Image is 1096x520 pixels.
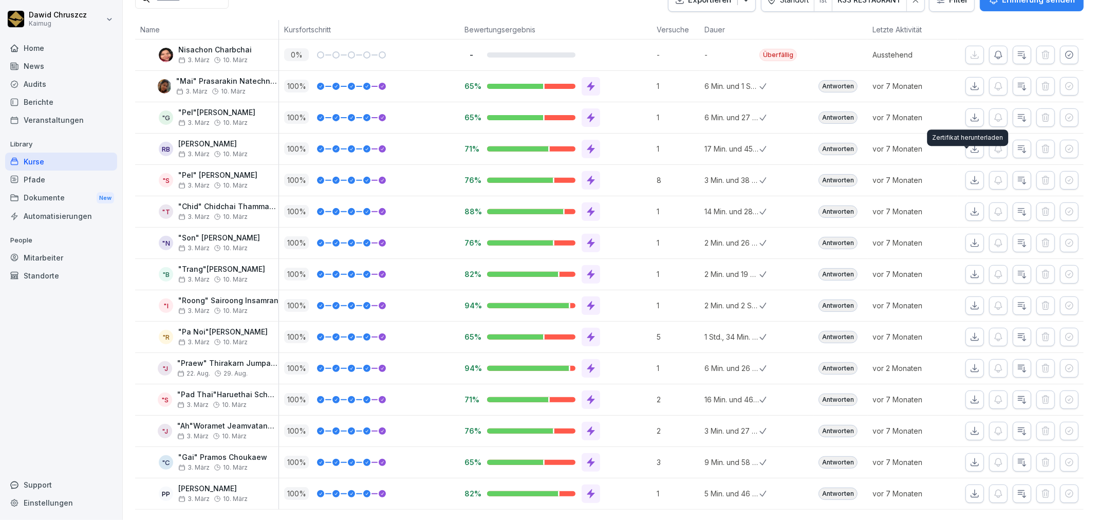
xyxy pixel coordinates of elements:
p: vor 7 Monaten [872,175,957,185]
div: Zertifikat herunterladen [927,129,1008,146]
div: Kurse [5,153,117,171]
div: "N [159,236,173,250]
p: 65% [465,81,479,91]
div: Antworten [819,331,858,343]
span: 29. Aug. [224,370,248,377]
span: 10. März [223,57,248,64]
p: "Trang"[PERSON_NAME] [178,265,265,274]
p: 94% [465,301,479,310]
p: Letzte Aktivität [872,24,952,35]
div: "S [158,393,172,407]
a: Pfade [5,171,117,189]
span: 3. März [178,307,210,314]
p: 1 [657,269,699,280]
div: Antworten [819,112,858,124]
div: New [97,192,114,204]
p: vor 7 Monaten [872,394,957,405]
p: 3 [657,457,699,468]
p: 76% [465,426,479,436]
p: 100 % [284,205,309,218]
a: Veranstaltungen [5,111,117,129]
p: 100 % [284,268,309,281]
div: Dokumente [5,189,117,208]
a: Audits [5,75,117,93]
p: "Pad Thai"Haruethai Schmautzer [177,391,278,399]
span: 10. März [223,495,248,503]
p: 88% [465,207,479,216]
p: People [5,232,117,249]
p: "Praew" Thirakarn Jumpadang [177,359,278,368]
span: 3. März [178,245,210,252]
p: "Chid" Chidchai Thammabut [178,202,279,211]
p: 100 % [284,456,309,469]
span: 3. März [178,57,210,64]
p: 2 [657,394,699,405]
p: "Ah"Woramet Jeamvatanasirikit [177,422,278,431]
p: 1 [657,206,699,217]
div: Antworten [819,80,858,92]
p: "Roong" Sairoong Insamran [178,296,278,305]
p: vor 7 Monaten [872,425,957,436]
span: 3. März [177,401,209,408]
p: 100 % [284,424,309,437]
div: "B [159,267,173,282]
p: vor 7 Monaten [872,81,957,91]
p: 17 Min. und 45 Sek. [704,143,759,154]
p: 6 Min. und 27 Sek. [704,112,759,123]
p: [PERSON_NAME] [178,485,248,493]
a: Automatisierungen [5,207,117,225]
p: 3 Min. und 27 Sek. [704,425,759,436]
p: "Gai" Pramos Choukaew [178,453,267,462]
div: Antworten [819,425,858,437]
p: Versuche [657,24,694,35]
span: 3. März [178,151,210,158]
p: 100 % [284,236,309,249]
div: "T [159,205,173,219]
p: "Mai" Prasarakin Natechnanok [176,77,278,86]
p: 76% [465,238,479,248]
div: "C [159,455,173,470]
p: vor 7 Monaten [872,488,957,499]
p: 100 % [284,80,309,92]
p: vor 7 Monaten [872,143,957,154]
span: 3. März [176,88,208,95]
span: 3. März [178,464,210,471]
p: 100 % [284,174,309,187]
a: Standorte [5,267,117,285]
div: "J [158,424,172,438]
div: Antworten [819,206,858,218]
p: 2 Min. und 26 Sek. [704,237,759,248]
p: vor 2 Monaten [872,363,957,374]
p: 1 [657,237,699,248]
span: 10. März [223,245,248,252]
div: Überfällig [759,49,797,61]
a: News [5,57,117,75]
p: 1 Std., 34 Min. und 1 Sek. [704,331,759,342]
div: Antworten [819,300,858,312]
span: 10. März [223,119,248,126]
div: RB [159,142,173,156]
img: f3vrnbq1a0ja678kqe8p3mnu.png [158,79,171,94]
p: 100 % [284,487,309,500]
p: "Pa Noi"[PERSON_NAME] [178,328,268,337]
span: 3. März [178,119,210,126]
div: "S [159,173,173,188]
p: 1 [657,488,699,499]
p: [PERSON_NAME] [178,140,248,148]
p: vor 7 Monaten [872,300,957,311]
div: Home [5,39,117,57]
span: 22. Aug. [177,370,210,377]
p: 82% [465,269,479,279]
p: 100 % [284,393,309,406]
p: 1 [657,81,699,91]
div: Antworten [819,268,858,281]
p: 100 % [284,362,309,375]
p: 14 Min. und 28 Sek. [704,206,759,217]
a: Berichte [5,93,117,111]
div: Mitarbeiter [5,249,117,267]
div: Support [5,476,117,494]
p: 65% [465,457,479,467]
